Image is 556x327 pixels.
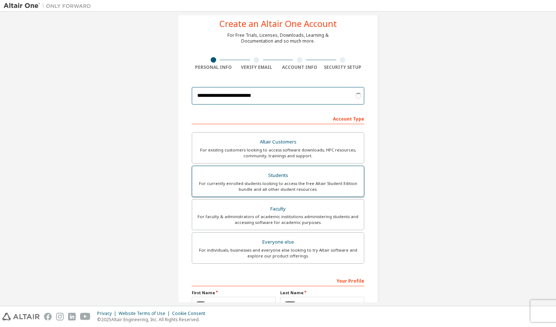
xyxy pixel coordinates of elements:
img: Altair One [4,2,95,9]
div: Create an Altair One Account [219,19,337,28]
label: Last Name [280,290,364,296]
div: Personal Info [192,64,235,70]
label: First Name [192,290,276,296]
img: instagram.svg [56,313,64,320]
div: Verify Email [235,64,278,70]
div: Faculty [196,204,360,214]
div: Altair Customers [196,137,360,147]
div: Account Info [278,64,321,70]
img: youtube.svg [80,313,91,320]
div: Everyone else [196,237,360,247]
div: For existing customers looking to access software downloads, HPC resources, community, trainings ... [196,147,360,159]
div: Students [196,170,360,181]
div: Your Profile [192,275,364,286]
p: © 2025 Altair Engineering, Inc. All Rights Reserved. [97,316,210,323]
div: Account Type [192,113,364,124]
div: Website Terms of Use [119,311,172,316]
div: Security Setup [321,64,365,70]
div: For faculty & administrators of academic institutions administering students and accessing softwa... [196,214,360,225]
div: Privacy [97,311,119,316]
div: For Free Trials, Licenses, Downloads, Learning & Documentation and so much more. [227,32,329,44]
div: For individuals, businesses and everyone else looking to try Altair software and explore our prod... [196,247,360,259]
div: Cookie Consent [172,311,210,316]
img: facebook.svg [44,313,52,320]
div: For currently enrolled students looking to access the free Altair Student Edition bundle and all ... [196,181,360,192]
img: linkedin.svg [68,313,76,320]
img: altair_logo.svg [2,313,40,320]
